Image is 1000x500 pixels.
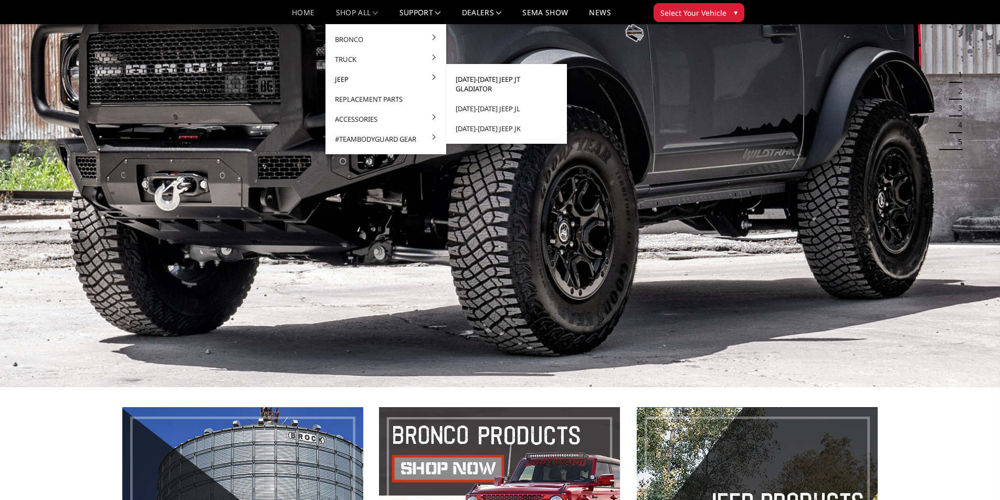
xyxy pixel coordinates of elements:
[952,100,962,116] button: 3 of 5
[330,49,442,69] a: Truck
[462,9,502,24] a: Dealers
[330,129,442,149] a: #TeamBodyguard Gear
[948,450,1000,500] iframe: Chat Widget
[450,69,563,99] a: [DATE]-[DATE] Jeep JT Gladiator
[660,7,727,18] span: Select Your Vehicle
[522,9,568,24] a: SEMA Show
[450,119,563,139] a: [DATE]-[DATE] Jeep JK
[734,7,738,18] span: ▾
[399,9,441,24] a: Support
[654,3,744,22] button: Select Your Vehicle
[952,133,962,150] button: 5 of 5
[336,9,378,24] a: shop all
[450,99,563,119] a: [DATE]-[DATE] Jeep JL
[952,116,962,133] button: 4 of 5
[330,29,442,49] a: Bronco
[589,9,610,24] a: News
[330,69,442,89] a: Jeep
[292,9,314,24] a: Home
[952,83,962,100] button: 2 of 5
[330,109,442,129] a: Accessories
[952,66,962,83] button: 1 of 5
[330,89,442,109] a: Replacement Parts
